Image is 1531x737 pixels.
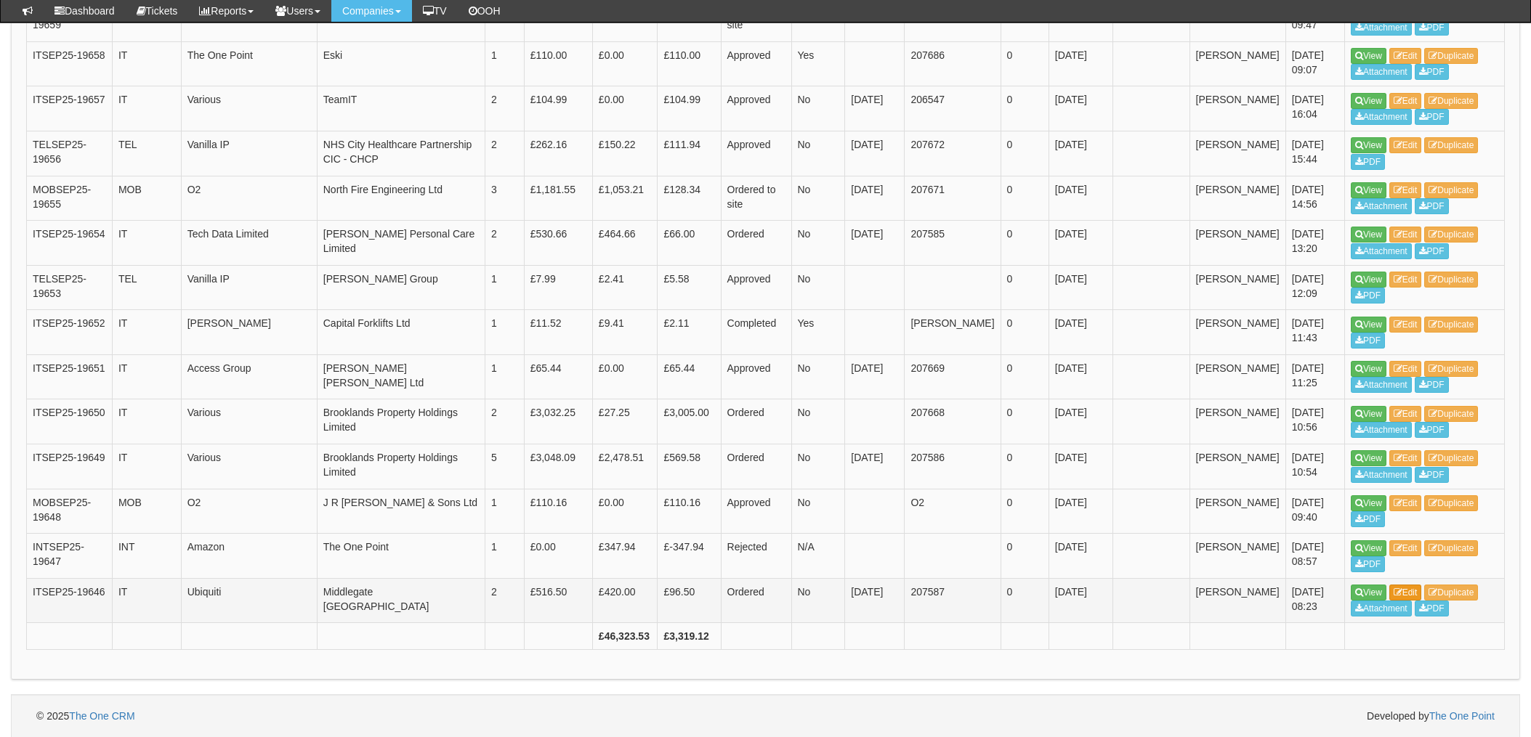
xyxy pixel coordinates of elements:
[1351,182,1386,198] a: View
[905,41,1001,86] td: 207686
[1285,265,1344,310] td: [DATE] 12:09
[1424,137,1478,153] a: Duplicate
[524,310,592,355] td: £11.52
[1189,534,1285,579] td: [PERSON_NAME]
[791,489,845,534] td: No
[317,399,485,444] td: Brooklands Property Holdings Limited
[1351,540,1386,556] a: View
[1189,578,1285,623] td: [PERSON_NAME]
[1415,198,1449,214] a: PDF
[1285,176,1344,221] td: [DATE] 14:56
[791,399,845,444] td: No
[181,41,317,86] td: The One Point
[1001,444,1049,489] td: 0
[27,399,113,444] td: ITSEP25-19650
[1429,710,1495,722] a: The One Point
[1351,467,1412,483] a: Attachment
[1189,221,1285,266] td: [PERSON_NAME]
[27,578,113,623] td: ITSEP25-19646
[791,265,845,310] td: No
[1001,354,1049,399] td: 0
[1351,198,1412,214] a: Attachment
[658,354,721,399] td: £65.44
[524,354,592,399] td: £65.44
[1389,48,1422,64] a: Edit
[317,489,485,534] td: J R [PERSON_NAME] & Sons Ltd
[1389,450,1422,466] a: Edit
[721,131,791,176] td: Approved
[658,221,721,266] td: £66.00
[1001,41,1049,86] td: 0
[791,131,845,176] td: No
[485,444,525,489] td: 5
[524,444,592,489] td: £3,048.09
[592,534,658,579] td: £347.94
[1001,399,1049,444] td: 0
[181,578,317,623] td: Ubiquiti
[721,265,791,310] td: Approved
[1189,444,1285,489] td: [PERSON_NAME]
[1415,64,1449,80] a: PDF
[791,310,845,355] td: Yes
[1001,489,1049,534] td: 0
[317,86,485,131] td: TeamIT
[181,265,317,310] td: Vanilla IP
[112,221,181,266] td: IT
[181,176,317,221] td: O2
[721,221,791,266] td: Ordered
[1389,540,1422,556] a: Edit
[592,489,658,534] td: £0.00
[524,489,592,534] td: £110.16
[845,578,905,623] td: [DATE]
[658,444,721,489] td: £569.58
[845,221,905,266] td: [DATE]
[485,489,525,534] td: 1
[1351,288,1385,304] a: PDF
[181,444,317,489] td: Various
[27,131,113,176] td: TELSEP25-19656
[1389,495,1422,511] a: Edit
[1415,109,1449,125] a: PDF
[1001,131,1049,176] td: 0
[27,489,113,534] td: MOBSEP25-19648
[1351,243,1412,259] a: Attachment
[1389,227,1422,243] a: Edit
[524,86,592,131] td: £104.99
[27,221,113,266] td: ITSEP25-19654
[1049,176,1112,221] td: [DATE]
[524,41,592,86] td: £110.00
[592,623,658,650] th: £46,323.53
[485,131,525,176] td: 2
[1049,489,1112,534] td: [DATE]
[845,86,905,131] td: [DATE]
[721,86,791,131] td: Approved
[181,534,317,579] td: Amazon
[658,578,721,623] td: £96.50
[181,310,317,355] td: [PERSON_NAME]
[658,131,721,176] td: £111.94
[1189,265,1285,310] td: [PERSON_NAME]
[1049,534,1112,579] td: [DATE]
[1415,20,1449,36] a: PDF
[1389,406,1422,422] a: Edit
[1049,354,1112,399] td: [DATE]
[485,86,525,131] td: 2
[1351,154,1385,170] a: PDF
[1189,131,1285,176] td: [PERSON_NAME]
[592,86,658,131] td: £0.00
[1285,489,1344,534] td: [DATE] 09:40
[1351,450,1386,466] a: View
[1189,176,1285,221] td: [PERSON_NAME]
[1049,41,1112,86] td: [DATE]
[112,86,181,131] td: IT
[791,578,845,623] td: No
[1424,540,1478,556] a: Duplicate
[27,86,113,131] td: ITSEP25-19657
[112,41,181,86] td: IT
[1424,227,1478,243] a: Duplicate
[1424,272,1478,288] a: Duplicate
[721,176,791,221] td: Ordered to site
[592,221,658,266] td: £464.66
[1049,310,1112,355] td: [DATE]
[1285,444,1344,489] td: [DATE] 10:54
